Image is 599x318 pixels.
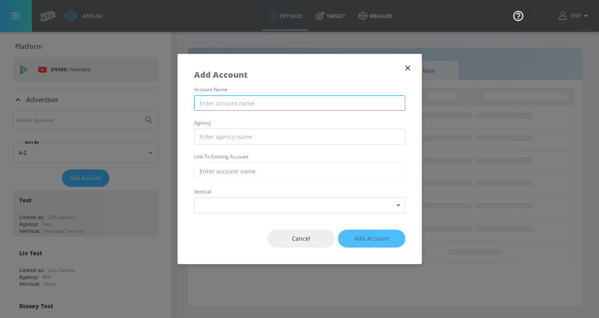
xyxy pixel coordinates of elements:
[194,162,405,180] input: Enter account name
[194,70,248,79] h5: Add Account
[284,234,318,244] span: Cancel
[267,230,335,248] button: Cancel
[194,189,405,194] label: vertical
[194,197,405,213] div: ​
[194,154,405,159] label: Link to Existing Account
[194,129,405,145] input: Enter agency name
[194,95,405,111] input: Enter account name
[194,87,405,92] label: account name
[194,121,405,125] label: agency
[507,4,530,27] button: Open Resource Center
